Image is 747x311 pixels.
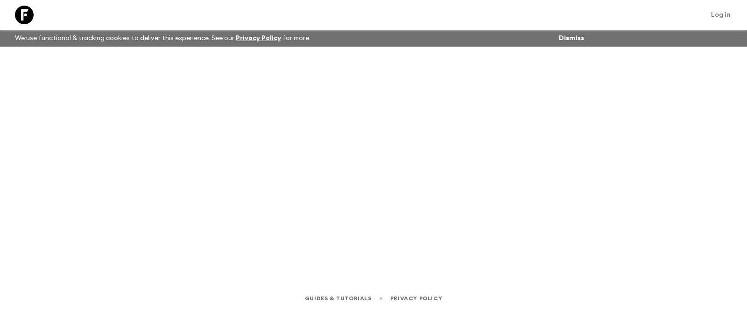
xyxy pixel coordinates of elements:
p: We use functional & tracking cookies to deliver this experience. See our for more. [11,30,314,47]
a: Guides & Tutorials [305,293,372,304]
a: Privacy Policy [236,35,281,41]
a: Log in [706,8,736,21]
button: Dismiss [557,32,586,45]
a: Privacy Policy [390,293,442,304]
